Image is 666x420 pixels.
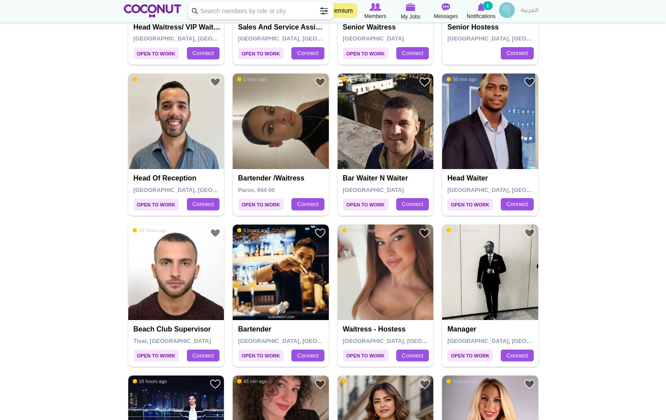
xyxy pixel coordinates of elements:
a: Notifications Notifications 1 [464,2,499,21]
h4: Bartender [238,325,326,333]
span: 18 hours ago [133,378,167,384]
span: Tivat, [GEOGRAPHIC_DATA] [134,338,211,344]
span: [GEOGRAPHIC_DATA] [343,35,404,42]
h4: Bar waiter n waiter [343,174,431,182]
a: Add to Favourites [315,379,326,390]
a: Add to Favourites [315,228,326,239]
span: Open to Work [134,48,179,59]
span: 3 hours ago [133,76,164,82]
span: Open to Work [238,350,283,361]
img: Home [124,4,182,18]
span: 18 hours ago [342,227,376,233]
span: [GEOGRAPHIC_DATA], [GEOGRAPHIC_DATA] [447,187,573,193]
a: Connect [501,47,533,59]
span: Open to Work [238,48,283,59]
span: [GEOGRAPHIC_DATA], [GEOGRAPHIC_DATA] [134,187,259,193]
a: Browse Members Members [358,2,393,21]
span: [GEOGRAPHIC_DATA], [GEOGRAPHIC_DATA] [238,35,364,42]
span: Open to Work [134,199,179,210]
span: [GEOGRAPHIC_DATA], [GEOGRAPHIC_DATA] [134,35,259,42]
a: Connect [187,350,220,362]
span: 18 hours ago [446,227,481,233]
span: [GEOGRAPHIC_DATA], [GEOGRAPHIC_DATA] [343,338,469,344]
a: Messages Messages [428,2,464,21]
span: [GEOGRAPHIC_DATA], [GEOGRAPHIC_DATA] [447,35,573,42]
a: Connect [187,47,220,59]
h4: Head of Reception [134,174,221,182]
a: Connect [396,198,429,210]
input: Search members by role or city [188,2,334,20]
a: Add to Favourites [210,228,221,239]
a: My Jobs My Jobs [393,2,428,21]
span: [GEOGRAPHIC_DATA], [GEOGRAPHIC_DATA] [238,338,364,344]
a: Connect [501,198,533,210]
span: Open to Work [343,350,388,361]
span: 16 hours ago [342,378,376,384]
span: Paros, 844 00 [238,187,275,193]
a: Add to Favourites [419,379,430,390]
span: Notifications [467,12,495,21]
span: Open to Work [447,350,493,361]
img: Notifications [477,3,485,11]
a: Connect [396,350,429,362]
a: Add to Favourites [210,77,221,88]
h4: Waitress - hostess [343,325,431,333]
span: Open to Work [343,199,388,210]
small: 1 [483,1,492,10]
span: Members [364,12,386,21]
span: 17 hours ago [342,76,376,82]
a: Add to Favourites [419,228,430,239]
h4: bartender /waitress [238,174,326,182]
h4: Head Waitress/ VIP Waitress/ Waitress [134,23,221,31]
span: Open to Work [343,48,388,59]
a: Connect [291,198,324,210]
span: Open to Work [238,199,283,210]
span: 3 hours ago [446,378,478,384]
span: 9 hours ago [237,227,269,233]
a: Connect [291,47,324,59]
span: My Jobs [401,12,420,21]
span: [GEOGRAPHIC_DATA] [343,187,404,193]
span: [GEOGRAPHIC_DATA], [GEOGRAPHIC_DATA] [447,338,573,344]
a: Connect [187,198,220,210]
h4: Beach club supervisor [134,325,221,333]
h4: Sales and service assistant [238,23,326,31]
img: My Jobs [406,3,416,11]
span: 56 min ago [446,76,476,82]
h4: manager [447,325,535,333]
a: Add to Favourites [210,379,221,390]
a: Go Premium [314,3,357,18]
span: Messages [434,12,458,21]
a: Connect [396,47,429,59]
a: Add to Favourites [524,77,535,88]
span: 1 hour ago [237,76,267,82]
a: Add to Favourites [524,379,535,390]
span: Open to Work [134,350,179,361]
h4: Senior Waitress [343,23,431,31]
a: Connect [501,350,533,362]
span: 43 min ago [237,378,267,384]
a: العربية [517,2,543,20]
h4: Head Waiter [447,174,535,182]
a: Add to Favourites [315,77,326,88]
span: Open to Work [447,199,493,210]
img: Messages [442,3,450,11]
span: 18 hours ago [133,227,167,233]
h4: Senior hostess [447,23,535,31]
img: Browse Members [369,3,381,11]
a: Connect [291,350,324,362]
a: Add to Favourites [419,77,430,88]
a: Add to Favourites [524,228,535,239]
